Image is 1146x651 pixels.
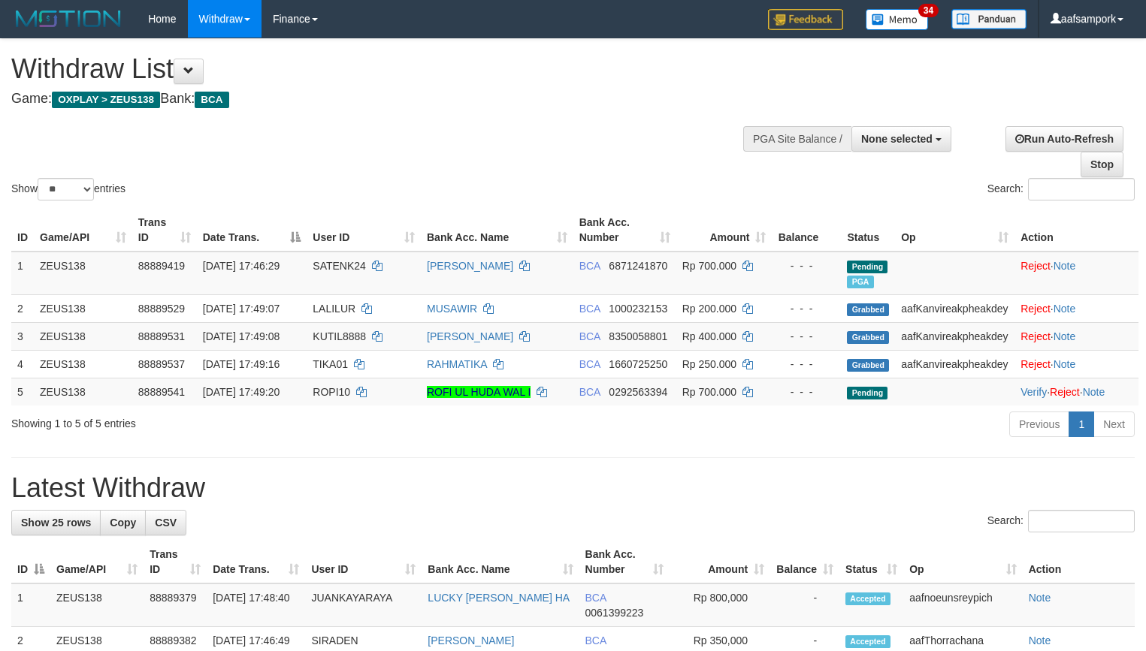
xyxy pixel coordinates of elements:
[1014,294,1138,322] td: ·
[307,209,421,252] th: User ID: activate to sort column ascending
[427,386,531,398] a: ROFI UL HUDA WAL I
[428,592,570,604] a: LUCKY [PERSON_NAME] HA
[197,209,307,252] th: Date Trans.: activate to sort column descending
[847,261,887,273] span: Pending
[428,634,514,646] a: [PERSON_NAME]
[34,378,132,405] td: ZEUS138
[203,260,280,272] span: [DATE] 17:46:29
[313,386,350,398] span: ROPI10
[670,541,771,583] th: Amount: activate to sort column ascending
[609,330,667,342] span: Copy 8350058801 to clipboard
[1021,330,1051,342] a: Reject
[421,209,573,252] th: Bank Acc. Name: activate to sort column ascending
[138,358,185,370] span: 88889537
[778,258,835,273] div: - - -
[778,329,835,344] div: - - -
[138,386,185,398] span: 88889541
[772,209,841,252] th: Balance
[1021,358,1051,370] a: Reject
[110,517,136,529] span: Copy
[682,386,736,398] span: Rp 700.000
[11,510,101,535] a: Show 25 rows
[1023,541,1135,583] th: Action
[918,4,939,17] span: 34
[845,635,890,648] span: Accepted
[195,92,228,108] span: BCA
[845,592,890,605] span: Accepted
[839,541,903,583] th: Status: activate to sort column ascending
[1054,303,1076,315] a: Note
[585,607,644,619] span: Copy 0061399223 to clipboard
[1083,386,1105,398] a: Note
[847,331,889,344] span: Grabbed
[609,303,667,315] span: Copy 1000232153 to clipboard
[1081,152,1123,177] a: Stop
[34,350,132,378] td: ZEUS138
[682,303,736,315] span: Rp 200.000
[21,517,91,529] span: Show 25 rows
[778,301,835,316] div: - - -
[138,330,185,342] span: 88889531
[1054,260,1076,272] a: Note
[305,583,422,627] td: JUANKAYARAYA
[144,583,207,627] td: 88889379
[427,330,513,342] a: [PERSON_NAME]
[851,126,951,152] button: None selected
[34,209,132,252] th: Game/API: activate to sort column ascending
[1014,378,1138,405] td: · ·
[579,358,600,370] span: BCA
[11,583,50,627] td: 1
[847,387,887,399] span: Pending
[847,303,889,316] span: Grabbed
[768,9,843,30] img: Feedback.jpg
[847,276,873,288] span: Marked by aafnoeunsreypich
[11,541,50,583] th: ID: activate to sort column descending
[1014,350,1138,378] td: ·
[34,294,132,322] td: ZEUS138
[11,252,34,295] td: 1
[609,386,667,398] span: Copy 0292563394 to clipboard
[895,209,1014,252] th: Op: activate to sort column ascending
[203,386,280,398] span: [DATE] 17:49:20
[841,209,895,252] th: Status
[743,126,851,152] div: PGA Site Balance /
[770,583,839,627] td: -
[609,358,667,370] span: Copy 1660725250 to clipboard
[100,510,146,535] a: Copy
[207,583,305,627] td: [DATE] 17:48:40
[138,303,185,315] span: 88889529
[895,294,1014,322] td: aafKanvireakpheakdey
[1014,209,1138,252] th: Action
[145,510,186,535] a: CSV
[11,378,34,405] td: 5
[1029,634,1051,646] a: Note
[50,541,144,583] th: Game/API: activate to sort column ascending
[778,384,835,399] div: - - -
[313,358,348,370] span: TIKA01
[1021,386,1047,398] a: Verify
[11,350,34,378] td: 4
[866,9,929,30] img: Button%20Memo.svg
[1014,252,1138,295] td: ·
[11,410,466,431] div: Showing 1 to 5 of 5 entries
[52,92,160,108] span: OXPLAY > ZEUS138
[951,9,1027,29] img: panduan.png
[579,541,670,583] th: Bank Acc. Number: activate to sort column ascending
[11,209,34,252] th: ID
[609,260,667,272] span: Copy 6871241870 to clipboard
[585,592,606,604] span: BCA
[427,260,513,272] a: [PERSON_NAME]
[1054,358,1076,370] a: Note
[144,541,207,583] th: Trans ID: activate to sort column ascending
[207,541,305,583] th: Date Trans.: activate to sort column ascending
[1050,386,1080,398] a: Reject
[427,358,487,370] a: RAHMATIKA
[778,357,835,372] div: - - -
[579,386,600,398] span: BCA
[847,359,889,372] span: Grabbed
[203,358,280,370] span: [DATE] 17:49:16
[313,330,366,342] span: KUTIL8888
[11,473,1135,503] h1: Latest Withdraw
[203,330,280,342] span: [DATE] 17:49:08
[573,209,676,252] th: Bank Acc. Number: activate to sort column ascending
